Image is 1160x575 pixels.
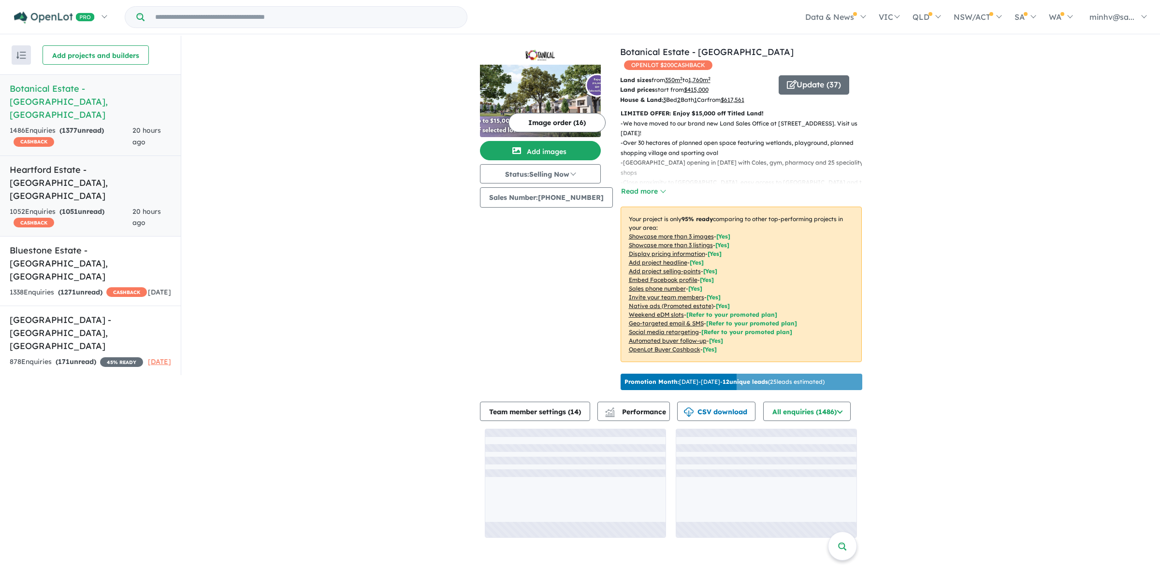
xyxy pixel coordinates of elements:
u: Embed Facebook profile [629,276,697,283]
p: - We have moved to our brand new Land Sales Office at [STREET_ADDRESS]. Visit us [DATE]! [621,119,870,139]
span: [ Yes ] [690,259,704,266]
u: 1,760 m [688,76,710,84]
strong: ( unread) [59,126,104,135]
span: [ Yes ] [688,285,702,292]
img: Openlot PRO Logo White [14,12,95,24]
p: - Over 30 hectares of planned open space featuring wetlands, playground, planned shopping village... [621,138,870,158]
div: 1052 Enquir ies [10,206,132,229]
u: Geo-targeted email & SMS [629,320,704,327]
button: Team member settings (14) [480,402,590,421]
p: - [GEOGRAPHIC_DATA] opening in [DATE] with Coles, gym, pharmacy and 25 speciality shops [621,158,870,178]
img: line-chart.svg [605,407,614,413]
span: CASHBACK [14,137,54,147]
img: sort.svg [16,52,26,59]
div: 1486 Enquir ies [10,125,132,148]
span: 20 hours ago [132,126,161,146]
u: Automated buyer follow-up [629,337,707,344]
span: [ Yes ] [715,241,729,249]
span: [ Yes ] [703,267,717,275]
span: CASHBACK [106,287,147,297]
button: Performance [597,402,670,421]
a: Botanical Estate - [GEOGRAPHIC_DATA] [620,46,794,57]
span: [Yes] [716,302,730,309]
span: 1377 [62,126,77,135]
b: 12 unique leads [723,378,768,385]
span: [Yes] [709,337,723,344]
u: 3 [663,96,666,103]
button: Sales Number:[PHONE_NUMBER] [480,187,613,208]
span: [DATE] [148,357,171,366]
h5: [GEOGRAPHIC_DATA] - [GEOGRAPHIC_DATA] , [GEOGRAPHIC_DATA] [10,313,171,352]
a: Botanical Estate - Mickleham LogoBotanical Estate - Mickleham [480,45,601,137]
sup: 2 [680,76,682,81]
u: Showcase more than 3 images [629,233,714,240]
strong: ( unread) [56,357,96,366]
span: [DATE] [148,288,171,296]
button: Update (37) [779,75,849,95]
u: Invite your team members [629,294,704,301]
img: Botanical Estate - Mickleham [480,65,601,137]
span: 45 % READY [100,357,143,367]
button: Read more [621,186,666,197]
u: 350 m [665,76,682,84]
span: [ Yes ] [707,294,721,301]
span: [Yes] [703,346,717,353]
b: 95 % ready [681,215,713,223]
p: from [620,75,771,85]
span: to [682,76,710,84]
p: Bed Bath Car from [620,95,771,105]
h5: Bluestone Estate - [GEOGRAPHIC_DATA] , [GEOGRAPHIC_DATA] [10,244,171,283]
button: Add projects and builders [43,45,149,65]
span: [ Yes ] [716,233,730,240]
h5: Heartford Estate - [GEOGRAPHIC_DATA] , [GEOGRAPHIC_DATA] [10,163,171,202]
img: Botanical Estate - Mickleham Logo [484,49,597,61]
button: Add images [480,141,601,160]
h5: Botanical Estate - [GEOGRAPHIC_DATA] , [GEOGRAPHIC_DATA] [10,82,171,121]
button: Status:Selling Now [480,164,601,183]
p: LIMITED OFFER: Enjoy $15,000 off Titled Land! [621,109,862,118]
p: Your project is only comparing to other top-performing projects in your area: - - - - - - - - - -... [621,207,862,362]
span: minhv@sa... [1089,12,1134,22]
div: 878 Enquir ies [10,356,143,368]
button: Image order (16) [508,113,606,132]
p: - Close proximity to [GEOGRAPHIC_DATA], easy access to [GEOGRAPHIC_DATA] and the [GEOGRAPHIC_DATA]. [621,178,870,197]
span: 14 [570,407,579,416]
u: OpenLot Buyer Cashback [629,346,700,353]
b: Promotion Month: [624,378,679,385]
u: Display pricing information [629,250,705,257]
span: Performance [607,407,666,416]
u: $ 617,561 [721,96,744,103]
u: Native ads (Promoted estate) [629,302,713,309]
button: All enquiries (1486) [763,402,851,421]
u: Sales phone number [629,285,686,292]
span: 20 hours ago [132,207,161,227]
b: Land prices [620,86,655,93]
strong: ( unread) [58,288,102,296]
u: Add project selling-points [629,267,701,275]
span: [ Yes ] [708,250,722,257]
span: [Refer to your promoted plan] [686,311,777,318]
span: [Refer to your promoted plan] [701,328,792,336]
img: download icon [684,407,694,417]
span: 1051 [62,207,78,216]
b: House & Land: [620,96,663,103]
b: Land sizes [620,76,652,84]
u: Showcase more than 3 listings [629,241,713,249]
span: [Refer to your promoted plan] [706,320,797,327]
button: CSV download [677,402,755,421]
strong: ( unread) [59,207,104,216]
sup: 2 [708,76,710,81]
u: $ 415,000 [684,86,709,93]
u: Social media retargeting [629,328,699,336]
img: bar-chart.svg [605,410,615,417]
span: 1271 [60,288,76,296]
u: 2 [677,96,681,103]
input: Try estate name, suburb, builder or developer [146,7,465,28]
span: [ Yes ] [700,276,714,283]
p: [DATE] - [DATE] - ( 25 leads estimated) [624,378,825,386]
div: 1338 Enquir ies [10,287,147,298]
span: OPENLOT $ 200 CASHBACK [624,60,712,70]
span: CASHBACK [14,218,54,227]
u: 1 [694,96,697,103]
u: Weekend eDM slots [629,311,684,318]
